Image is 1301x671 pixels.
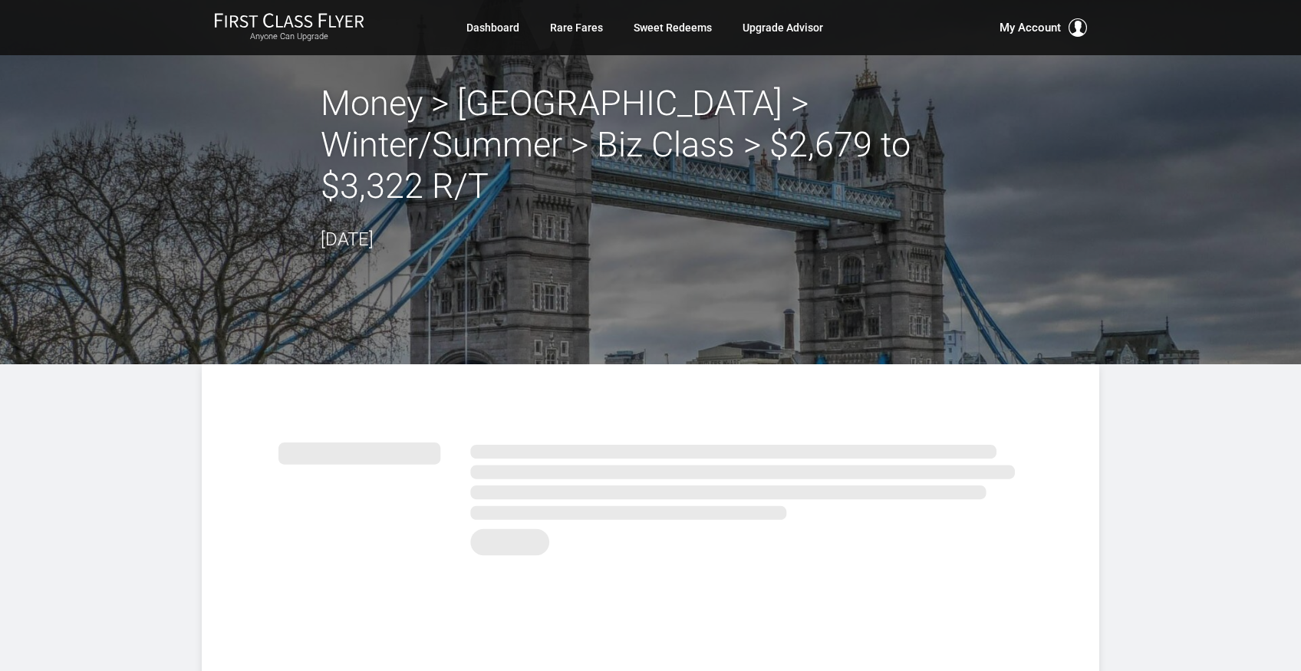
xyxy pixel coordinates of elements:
[1000,18,1087,37] button: My Account
[550,14,603,41] a: Rare Fares
[1000,18,1061,37] span: My Account
[278,426,1023,564] img: summary.svg
[466,14,519,41] a: Dashboard
[321,83,980,207] h2: Money > [GEOGRAPHIC_DATA] > Winter/Summer > Biz Class > $2,679 to $3,322 R/T
[214,12,364,28] img: First Class Flyer
[214,31,364,42] small: Anyone Can Upgrade
[214,12,364,43] a: First Class FlyerAnyone Can Upgrade
[743,14,823,41] a: Upgrade Advisor
[321,229,374,250] time: [DATE]
[634,14,712,41] a: Sweet Redeems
